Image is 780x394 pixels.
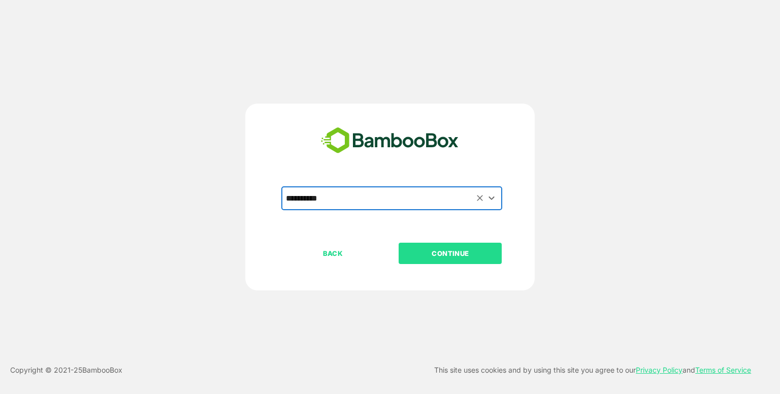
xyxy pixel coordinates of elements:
p: Copyright © 2021- 25 BambooBox [10,364,122,376]
p: CONTINUE [400,248,501,259]
img: bamboobox [315,124,464,157]
button: Open [485,191,499,205]
p: This site uses cookies and by using this site you agree to our and [434,364,751,376]
button: Clear [474,192,486,204]
a: Privacy Policy [636,366,682,374]
p: BACK [282,248,384,259]
button: CONTINUE [399,243,502,264]
a: Terms of Service [695,366,751,374]
button: BACK [281,243,384,264]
